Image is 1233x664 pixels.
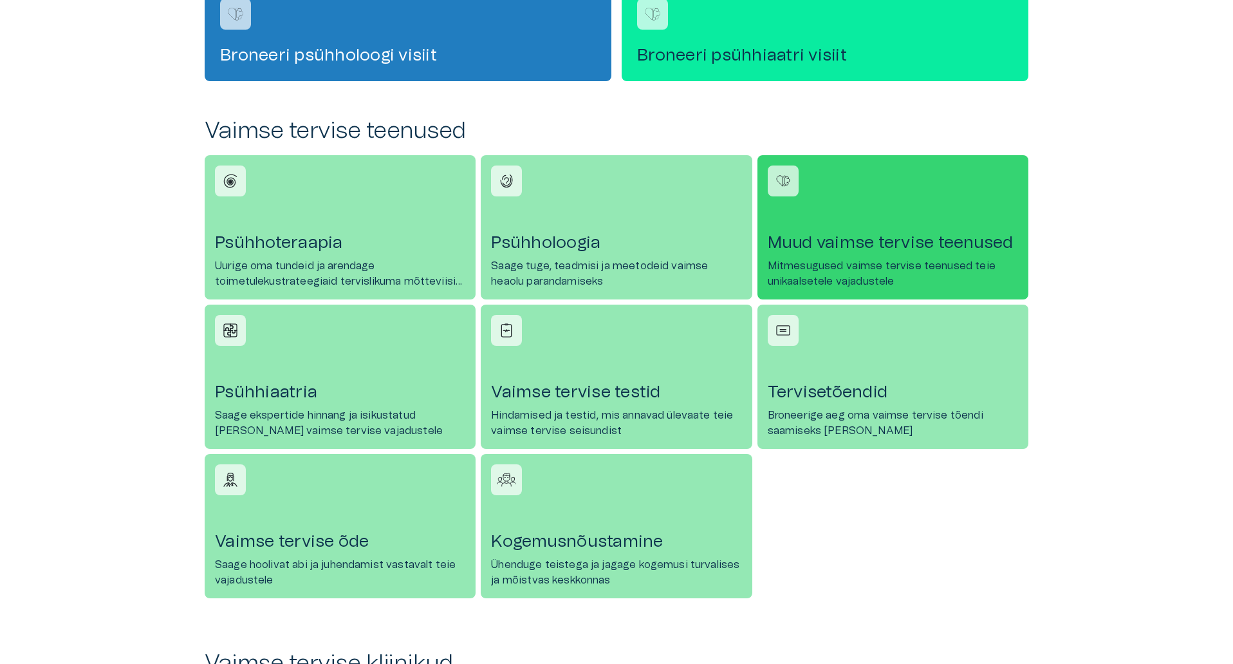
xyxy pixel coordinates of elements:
p: Saage hoolivat abi ja juhendamist vastavalt teie vajadustele [215,557,465,588]
h4: Tervisetõendid [768,382,1018,403]
img: Broneeri psühhiaatri visiit logo [643,5,662,24]
h4: Kogemusnõustamine [491,531,741,552]
img: Vaimse tervise õde icon [221,470,240,489]
p: Uurige oma tundeid ja arendage toimetulekustrateegiaid tervislikuma mõtteviisi saavutamiseks [215,258,465,289]
h4: Psühholoogia [491,232,741,253]
p: Broneerige aeg oma vaimse tervise tõendi saamiseks [PERSON_NAME] [768,408,1018,439]
h4: Vaimse tervise testid [491,382,741,403]
h4: Broneeri psühhiaatri visiit [637,45,1013,66]
p: Saage tuge, teadmisi ja meetodeid vaimse heaolu parandamiseks [491,258,741,289]
h2: Vaimse tervise teenused [205,117,1028,145]
img: Kogemusnõustamine icon [497,470,516,489]
img: Tervisetõendid icon [774,321,793,340]
h4: Broneeri psühholoogi visiit [220,45,596,66]
h4: Vaimse tervise õde [215,531,465,552]
p: Hindamised ja testid, mis annavad ülevaate teie vaimse tervise seisundist [491,408,741,439]
img: Psühhoteraapia icon [221,171,240,191]
img: Psühhiaatria icon [221,321,240,340]
p: Mitmesugused vaimse tervise teenused teie unikaalsetele vajadustele [768,258,1018,289]
img: Broneeri psühholoogi visiit logo [226,5,245,24]
img: Muud vaimse tervise teenused icon [774,171,793,191]
img: Vaimse tervise testid icon [497,321,516,340]
img: Psühholoogia icon [497,171,516,191]
p: Saage ekspertide hinnang ja isikustatud [PERSON_NAME] vaimse tervise vajadustele [215,408,465,439]
p: Ühenduge teistega ja jagage kogemusi turvalises ja mõistvas keskkonnas [491,557,741,588]
h4: Psühhiaatria [215,382,465,403]
h4: Psühhoteraapia [215,232,465,253]
h4: Muud vaimse tervise teenused [768,232,1018,253]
